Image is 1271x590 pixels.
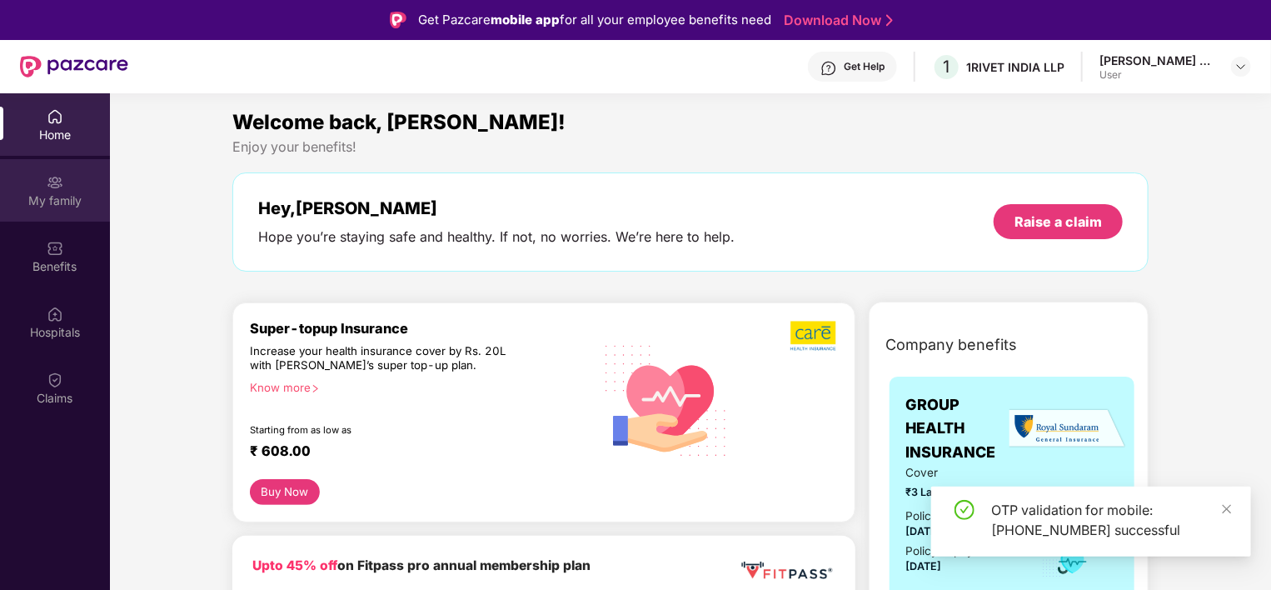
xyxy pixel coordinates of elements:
span: [DATE] [906,525,942,537]
div: Raise a claim [1014,212,1102,231]
img: fppp.png [738,556,835,586]
img: svg+xml;base64,PHN2ZyBpZD0iSG9zcGl0YWxzIiB4bWxucz0iaHR0cDovL3d3dy53My5vcmcvMjAwMC9zdmciIHdpZHRoPS... [47,306,63,322]
img: Logo [390,12,406,28]
div: Starting from as low as [250,424,522,436]
div: Get Help [844,60,885,73]
span: Welcome back, [PERSON_NAME]! [232,110,566,134]
div: Know more [250,381,583,392]
img: insurerLogo [1009,408,1126,449]
div: OTP validation for mobile: [PHONE_NUMBER] successful [991,500,1231,540]
a: Download Now [784,12,888,29]
img: svg+xml;base64,PHN2ZyB3aWR0aD0iMjAiIGhlaWdodD0iMjAiIHZpZXdCb3g9IjAgMCAyMCAyMCIgZmlsbD0ibm9uZSIgeG... [47,174,63,191]
div: User [1099,68,1216,82]
span: 1 [944,57,950,77]
b: Upto 45% off [252,557,337,573]
strong: mobile app [491,12,560,27]
div: Get Pazcare for all your employee benefits need [418,10,771,30]
img: svg+xml;base64,PHN2ZyBpZD0iSGVscC0zMngzMiIgeG1sbnM9Imh0dHA6Ly93d3cudzMub3JnLzIwMDAvc3ZnIiB3aWR0aD... [820,60,837,77]
div: [PERSON_NAME] Shukkarbhai [PERSON_NAME] [1099,52,1216,68]
span: GROUP HEALTH INSURANCE [906,393,1019,464]
div: Hope you’re staying safe and healthy. If not, no worries. We’re here to help. [258,228,735,246]
img: svg+xml;base64,PHN2ZyBpZD0iSG9tZSIgeG1sbnM9Imh0dHA6Ly93d3cudzMub3JnLzIwMDAvc3ZnIiB3aWR0aD0iMjAiIG... [47,108,63,125]
span: close [1221,503,1233,515]
div: Enjoy your benefits! [232,138,1149,156]
span: right [311,384,320,393]
b: on Fitpass pro annual membership plan [252,557,591,573]
span: Company benefits [886,333,1018,357]
div: Super-topup Insurance [250,320,593,337]
div: Policy Expiry [906,542,974,560]
img: svg+xml;base64,PHN2ZyB4bWxucz0iaHR0cDovL3d3dy53My5vcmcvMjAwMC9zdmciIHhtbG5zOnhsaW5rPSJodHRwOi8vd3... [593,325,740,474]
img: svg+xml;base64,PHN2ZyBpZD0iQ2xhaW0iIHhtbG5zPSJodHRwOi8vd3d3LnczLm9yZy8yMDAwL3N2ZyIgd2lkdGg9IjIwIi... [47,372,63,388]
img: Stroke [886,12,893,29]
img: b5dec4f62d2307b9de63beb79f102df3.png [790,320,838,352]
span: Cover [906,464,1019,482]
img: New Pazcare Logo [20,56,128,77]
div: ₹ 608.00 [250,442,576,462]
span: [DATE] [906,560,942,572]
div: Increase your health insurance cover by Rs. 20L with [PERSON_NAME]’s super top-up plan. [250,344,521,373]
button: Buy Now [250,479,320,505]
div: Hey, [PERSON_NAME] [258,198,735,218]
span: check-circle [954,500,974,520]
span: ₹3 Lakhs [906,484,1019,501]
img: svg+xml;base64,PHN2ZyBpZD0iQmVuZWZpdHMiIHhtbG5zPSJodHRwOi8vd3d3LnczLm9yZy8yMDAwL3N2ZyIgd2lkdGg9Ij... [47,240,63,257]
div: Policy issued [906,507,976,525]
div: 1RIVET INDIA LLP [966,59,1064,75]
img: svg+xml;base64,PHN2ZyBpZD0iRHJvcGRvd24tMzJ4MzIiIHhtbG5zPSJodHRwOi8vd3d3LnczLm9yZy8yMDAwL3N2ZyIgd2... [1234,60,1248,73]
